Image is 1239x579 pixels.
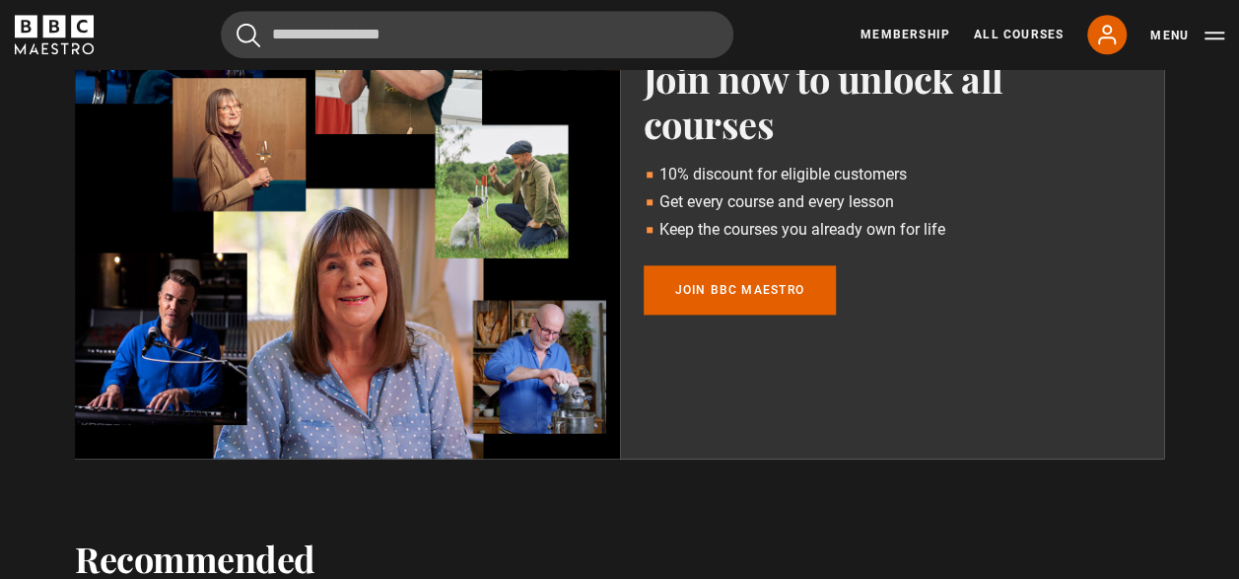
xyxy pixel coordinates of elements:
[644,218,1141,242] li: Keep the courses you already own for life
[974,26,1064,43] a: All Courses
[15,15,94,54] svg: BBC Maestro
[644,56,1141,147] h2: Join now to unlock all courses
[237,23,260,47] button: Submit the search query
[221,11,733,58] input: Search
[644,190,1141,214] li: Get every course and every lesson
[860,26,950,43] a: Membership
[1150,26,1224,45] button: Toggle navigation
[644,163,1141,186] li: 10% discount for eligible customers
[75,538,315,579] h2: Recommended
[644,265,836,315] a: Join BBC Maestro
